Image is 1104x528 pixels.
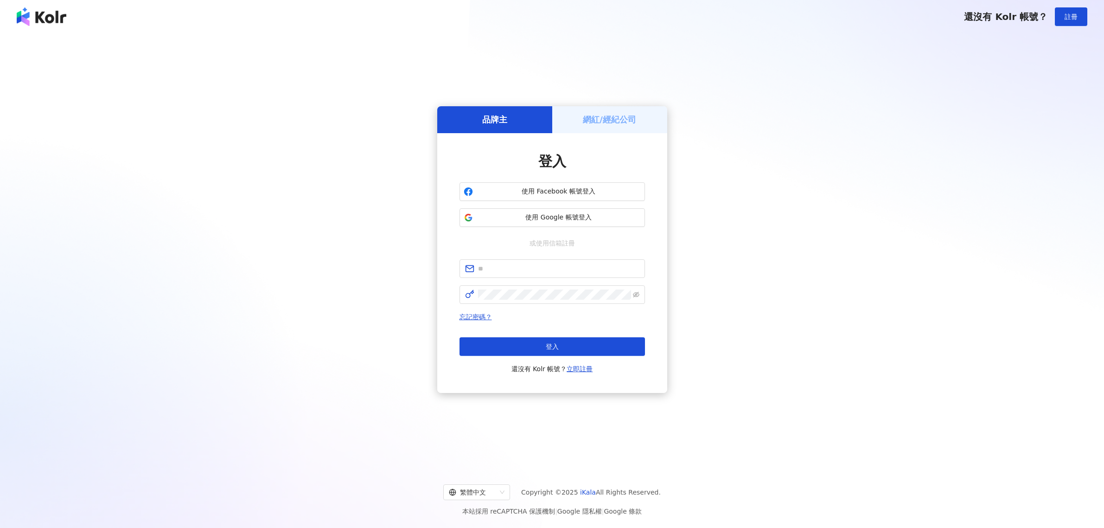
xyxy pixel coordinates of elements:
div: 繁體中文 [449,485,496,500]
a: Google 隱私權 [557,508,602,515]
span: 使用 Google 帳號登入 [477,213,641,222]
a: Google 條款 [604,508,642,515]
a: 忘記密碼？ [459,313,492,321]
span: 還沒有 Kolr 帳號？ [511,363,593,374]
button: 使用 Google 帳號登入 [459,208,645,227]
span: 或使用信箱註冊 [523,238,581,248]
button: 登入 [459,337,645,356]
span: 本站採用 reCAPTCHA 保護機制 [462,506,642,517]
span: | [555,508,557,515]
span: 使用 Facebook 帳號登入 [477,187,641,196]
span: eye-invisible [633,291,639,298]
span: 登入 [538,153,566,169]
h5: 網紅/經紀公司 [583,114,636,125]
button: 註冊 [1055,7,1087,26]
span: 還沒有 Kolr 帳號？ [964,11,1047,22]
img: logo [17,7,66,26]
span: | [602,508,604,515]
button: 使用 Facebook 帳號登入 [459,182,645,201]
a: iKala [580,489,596,496]
span: 登入 [546,343,559,350]
h5: 品牌主 [482,114,507,125]
span: 註冊 [1065,13,1078,20]
a: 立即註冊 [567,365,593,373]
span: Copyright © 2025 All Rights Reserved. [521,487,661,498]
